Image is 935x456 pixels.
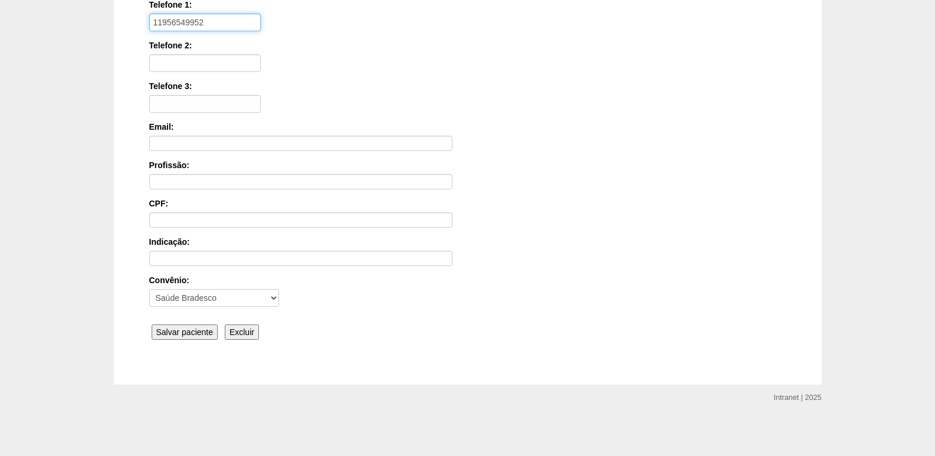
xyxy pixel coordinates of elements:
[149,274,786,286] label: Convênio:
[152,324,218,340] input: Salvar paciente
[149,40,786,51] label: Telefone 2:
[149,121,786,133] label: Email:
[225,324,259,340] input: Excluir
[149,159,786,171] label: Profissão:
[149,236,786,248] label: Indicação:
[774,392,822,403] div: Intranet | 2025
[149,198,786,209] label: CPF:
[149,80,786,92] label: Telefone 3:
